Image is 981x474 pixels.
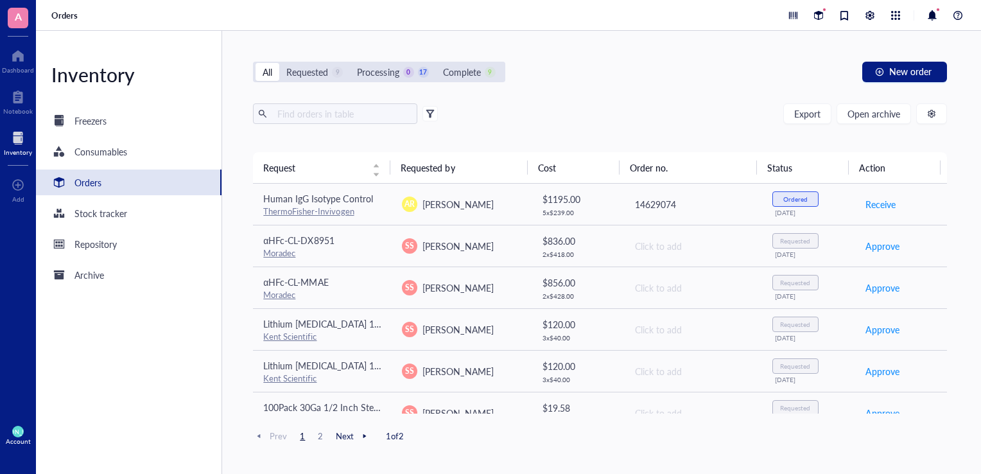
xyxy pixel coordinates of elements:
[635,239,752,253] div: Click to add
[263,65,272,79] div: All
[405,324,414,335] span: SS
[253,62,505,82] div: segmented control
[865,322,899,337] span: Approve
[253,152,390,183] th: Request
[36,108,221,134] a: Freezers
[422,240,493,252] span: [PERSON_NAME]
[36,200,221,226] a: Stock tracker
[865,361,900,382] button: Approve
[623,184,762,225] td: 14629074
[253,430,287,442] span: Prev
[865,406,899,420] span: Approve
[543,317,613,331] div: $ 120.00
[775,209,844,216] div: [DATE]
[623,350,762,392] td: Click to add
[263,372,317,384] a: Kent Scientific
[837,103,911,124] button: Open archive
[2,46,34,74] a: Dashboard
[295,430,310,442] span: 1
[3,87,33,115] a: Notebook
[543,209,613,216] div: 5 x $ 239.00
[422,365,493,378] span: [PERSON_NAME]
[2,66,34,74] div: Dashboard
[847,109,900,119] span: Open archive
[263,276,328,288] span: αHFc-CL-MMAE
[263,317,544,330] span: Lithium [MEDICAL_DATA] 100/pk- Microvette® Prepared Micro Tubes
[865,319,900,340] button: Approve
[635,197,752,211] div: 14629074
[865,281,899,295] span: Approve
[865,194,896,215] button: Receive
[635,322,752,337] div: Click to add
[865,403,900,423] button: Approve
[263,247,295,259] a: Moradec
[332,67,343,78] div: 9
[865,236,900,256] button: Approve
[74,114,107,128] div: Freezers
[36,170,221,195] a: Orders
[865,239,899,253] span: Approve
[272,104,412,123] input: Find orders in table
[263,161,365,175] span: Request
[794,109,820,119] span: Export
[543,401,613,415] div: $ 19.58
[286,65,328,79] div: Requested
[635,364,752,378] div: Click to add
[403,67,414,78] div: 0
[3,107,33,115] div: Notebook
[780,237,810,245] div: Requested
[4,128,32,156] a: Inventory
[404,198,415,210] span: AR
[263,330,317,342] a: Kent Scientific
[405,407,414,419] span: SS
[15,8,22,24] span: A
[422,323,493,336] span: [PERSON_NAME]
[485,67,496,78] div: 9
[357,65,399,79] div: Processing
[528,152,620,183] th: Cost
[780,320,810,328] div: Requested
[418,67,429,78] div: 17
[543,376,613,383] div: 3 x $ 40.00
[263,359,544,372] span: Lithium [MEDICAL_DATA] 100/pk- Microvette® Prepared Micro Tubes
[543,276,613,290] div: $ 856.00
[780,279,810,286] div: Requested
[543,192,613,206] div: $ 1195.00
[543,359,613,373] div: $ 120.00
[36,139,221,164] a: Consumables
[313,430,328,442] span: 2
[263,205,354,217] a: ThermoFisher-Invivogen
[422,407,493,419] span: [PERSON_NAME]
[390,152,528,183] th: Requested by
[623,225,762,267] td: Click to add
[757,152,849,183] th: Status
[783,195,808,203] div: Ordered
[74,206,127,220] div: Stock tracker
[543,334,613,342] div: 3 x $ 40.00
[775,250,844,258] div: [DATE]
[865,364,899,378] span: Approve
[623,308,762,350] td: Click to add
[635,406,752,420] div: Click to add
[51,10,80,21] a: Orders
[263,401,810,414] span: 100Pack 30Ga 1/2 Inch Sterile Disposable Injection Needle with Cap for Scientific and Industrial ...
[775,334,844,342] div: [DATE]
[543,234,613,248] div: $ 836.00
[543,250,613,258] div: 2 x $ 418.00
[780,362,810,370] div: Requested
[865,197,896,211] span: Receive
[775,376,844,383] div: [DATE]
[889,66,932,76] span: New order
[865,277,900,298] button: Approve
[12,195,24,203] div: Add
[775,292,844,300] div: [DATE]
[620,152,757,183] th: Order no.
[543,292,613,300] div: 2 x $ 428.00
[635,281,752,295] div: Click to add
[74,268,104,282] div: Archive
[783,103,831,124] button: Export
[36,62,221,87] div: Inventory
[405,240,414,252] span: SS
[780,404,810,412] div: Requested
[74,237,117,251] div: Repository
